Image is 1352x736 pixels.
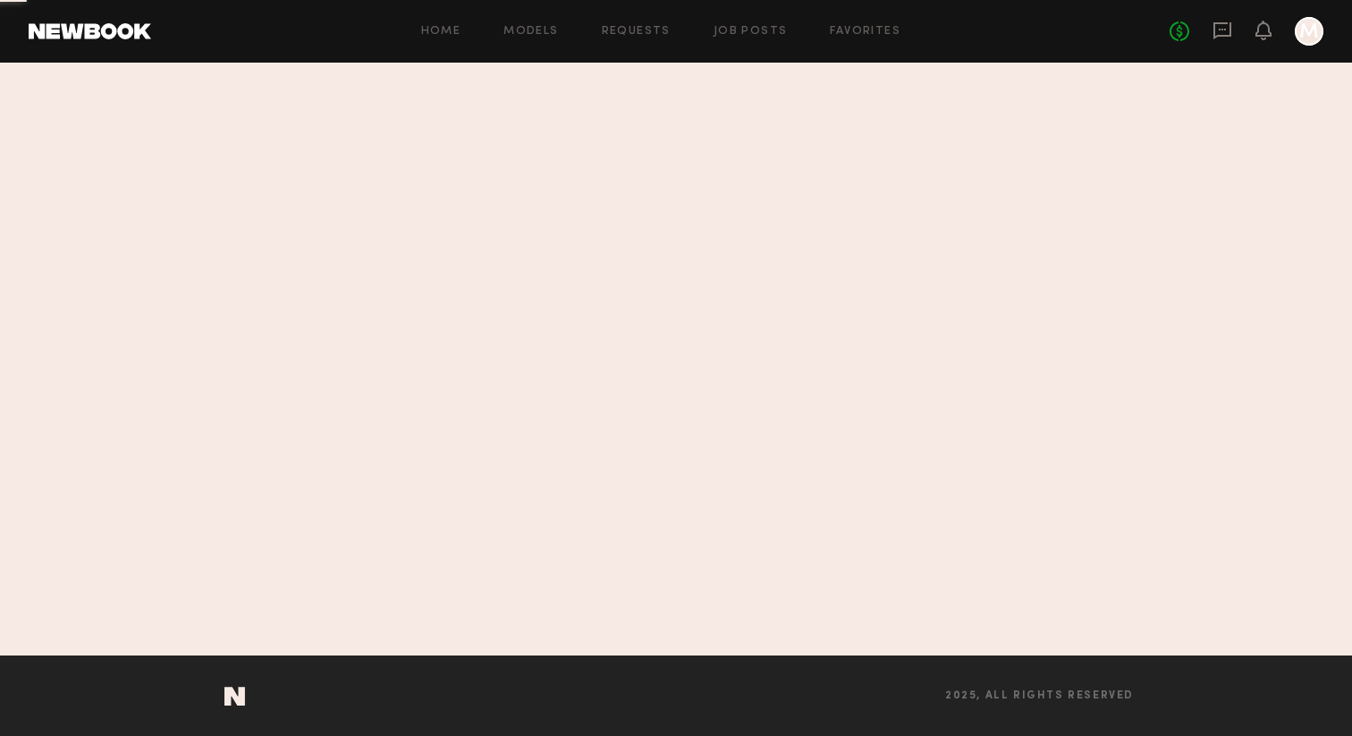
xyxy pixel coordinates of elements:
[1295,17,1323,46] a: M
[830,26,900,38] a: Favorites
[714,26,788,38] a: Job Posts
[421,26,461,38] a: Home
[503,26,558,38] a: Models
[602,26,671,38] a: Requests
[945,690,1134,702] span: 2025, all rights reserved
